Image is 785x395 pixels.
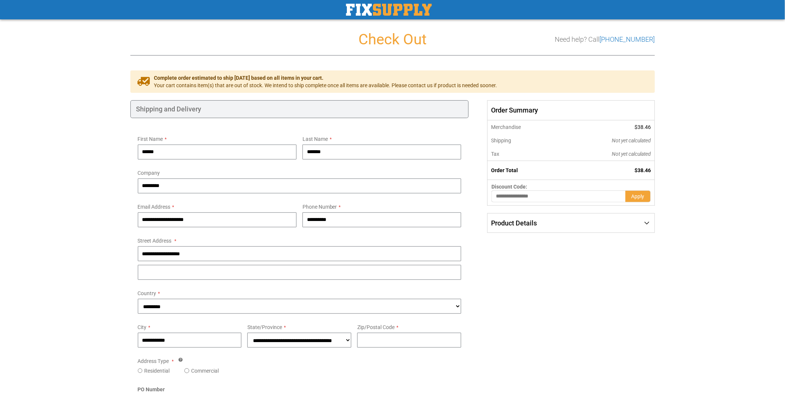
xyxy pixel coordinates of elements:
span: Discount Code: [491,184,527,190]
th: Tax [488,147,562,161]
img: Fix Industrial Supply [346,4,432,16]
span: $38.46 [635,124,651,130]
span: First Name [138,136,163,142]
span: Street Address [138,238,172,244]
h1: Check Out [130,31,655,48]
label: Commercial [191,367,219,375]
h3: Need help? Call [555,36,655,43]
span: Not yet calculated [612,138,651,143]
span: Company [138,170,160,176]
a: store logo [346,4,432,16]
strong: Order Total [491,167,518,173]
span: Last Name [303,136,328,142]
div: Shipping and Delivery [130,100,469,118]
span: Apply [632,193,645,199]
span: Complete order estimated to ship [DATE] based on all items in your cart. [154,74,497,82]
span: Your cart contains item(s) that are out of stock. We intend to ship complete once all items are a... [154,82,497,89]
span: Address Type [138,358,169,364]
span: Phone Number [303,204,337,210]
span: Shipping [491,138,511,143]
th: Merchandise [488,120,562,134]
span: City [138,324,147,330]
label: Residential [144,367,170,375]
span: Product Details [491,219,537,227]
span: Country [138,290,156,296]
span: Order Summary [487,100,655,120]
a: [PHONE_NUMBER] [600,35,655,43]
span: Zip/Postal Code [357,324,395,330]
span: $38.46 [635,167,651,173]
span: State/Province [247,324,282,330]
span: Not yet calculated [612,151,651,157]
span: Email Address [138,204,171,210]
button: Apply [626,190,651,202]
